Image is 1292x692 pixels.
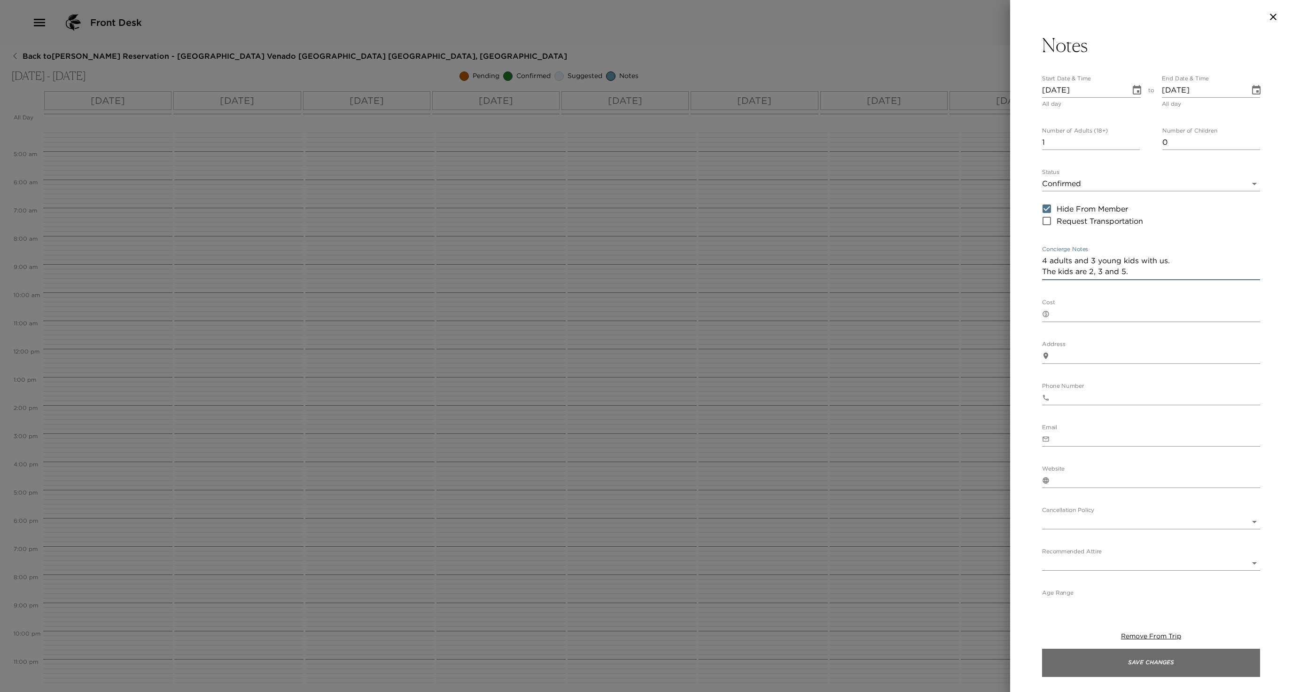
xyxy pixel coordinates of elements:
label: Phone Number [1042,382,1084,390]
button: Save Changes [1042,649,1260,677]
p: All day [1042,99,1141,109]
input: MM/DD/YYYY [1042,83,1124,98]
label: Address [1042,340,1066,348]
label: Status [1042,168,1059,176]
label: Website [1042,464,1065,472]
label: Age Range [1042,589,1074,597]
h3: Notes [1042,34,1088,56]
button: Choose date, selected date is Nov 1, 2025 [1128,81,1146,100]
span: to [1148,86,1154,109]
button: Choose date, selected date is Nov 1, 2025 [1247,81,1266,100]
button: Notes [1042,34,1260,56]
label: Recommended Attire [1042,547,1102,555]
span: Remove From Trip [1121,632,1181,640]
label: Number of Adults (18+) [1042,126,1108,134]
label: Concierge Notes [1042,245,1088,253]
label: Start Date & Time [1042,75,1091,83]
label: Number of Children [1162,126,1217,134]
span: Hide From Member [1057,203,1128,214]
label: Cost [1042,298,1055,306]
label: Email [1042,423,1057,431]
label: Cancellation Policy [1042,506,1094,514]
div: Confirmed [1042,176,1260,191]
p: All day [1162,99,1261,109]
span: Request Transportation [1057,215,1143,227]
input: MM/DD/YYYY [1162,83,1244,98]
button: Remove From Trip [1121,632,1181,641]
label: End Date & Time [1162,75,1209,83]
textarea: 4 adults and 3 young kids with us. The kids are 2, 3 and 5. [1042,255,1260,278]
